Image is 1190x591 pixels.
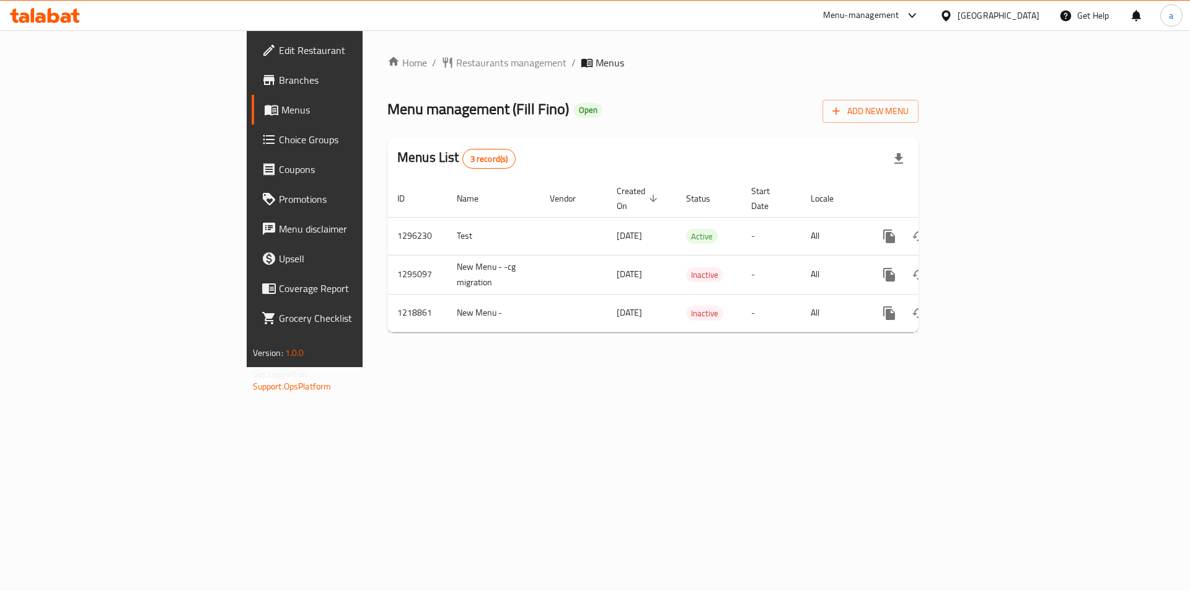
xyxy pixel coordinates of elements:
[875,298,904,328] button: more
[447,255,540,294] td: New Menu - -cg migration
[875,221,904,251] button: more
[253,366,310,382] span: Get support on:
[285,345,304,361] span: 1.0.0
[822,100,919,123] button: Add New Menu
[252,303,446,333] a: Grocery Checklist
[279,73,436,87] span: Branches
[252,273,446,303] a: Coverage Report
[904,260,934,290] button: Change Status
[279,251,436,266] span: Upsell
[253,378,332,394] a: Support.OpsPlatform
[1169,9,1173,22] span: a
[832,104,909,119] span: Add New Menu
[279,43,436,58] span: Edit Restaurant
[462,149,516,169] div: Total records count
[279,192,436,207] span: Promotions
[252,35,446,65] a: Edit Restaurant
[741,255,801,294] td: -
[686,306,723,321] div: Inactive
[904,221,934,251] button: Change Status
[596,55,624,70] span: Menus
[686,191,726,206] span: Status
[253,345,283,361] span: Version:
[823,8,899,23] div: Menu-management
[801,255,865,294] td: All
[875,260,904,290] button: more
[457,191,495,206] span: Name
[252,125,446,154] a: Choice Groups
[617,266,642,282] span: [DATE]
[279,281,436,296] span: Coverage Report
[279,162,436,177] span: Coupons
[811,191,850,206] span: Locale
[252,95,446,125] a: Menus
[741,217,801,255] td: -
[617,228,642,244] span: [DATE]
[751,184,786,213] span: Start Date
[387,180,1003,332] table: enhanced table
[447,294,540,332] td: New Menu -
[279,132,436,147] span: Choice Groups
[279,221,436,236] span: Menu disclaimer
[884,144,914,174] div: Export file
[865,180,1003,218] th: Actions
[574,103,602,118] div: Open
[463,153,516,165] span: 3 record(s)
[617,184,661,213] span: Created On
[387,95,569,123] span: Menu management ( Fill Fino )
[252,65,446,95] a: Branches
[741,294,801,332] td: -
[801,217,865,255] td: All
[279,311,436,326] span: Grocery Checklist
[281,102,436,117] span: Menus
[447,217,540,255] td: Test
[574,105,602,115] span: Open
[397,148,516,169] h2: Menus List
[456,55,566,70] span: Restaurants management
[958,9,1039,22] div: [GEOGRAPHIC_DATA]
[252,184,446,214] a: Promotions
[252,154,446,184] a: Coupons
[686,306,723,321] span: Inactive
[686,229,718,244] span: Active
[387,55,919,70] nav: breadcrumb
[441,55,566,70] a: Restaurants management
[686,268,723,282] span: Inactive
[252,214,446,244] a: Menu disclaimer
[801,294,865,332] td: All
[686,267,723,282] div: Inactive
[550,191,592,206] span: Vendor
[571,55,576,70] li: /
[252,244,446,273] a: Upsell
[904,298,934,328] button: Change Status
[617,304,642,321] span: [DATE]
[397,191,421,206] span: ID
